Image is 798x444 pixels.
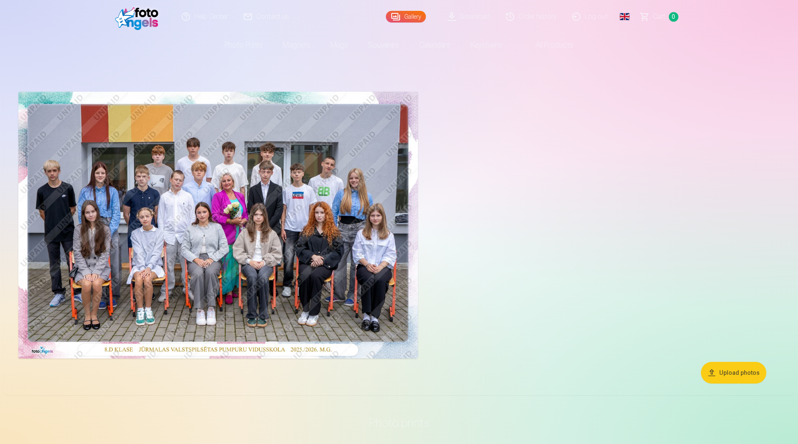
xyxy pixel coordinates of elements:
span: 0 [669,12,678,22]
button: Upload photos [701,362,766,384]
a: Keychains [460,33,512,57]
a: Calendars [409,33,460,57]
h3: Photo prints [156,415,643,430]
a: Magnets [273,33,320,57]
a: Mugs [320,33,358,57]
img: /fa3 [115,3,163,30]
a: Gallery [386,11,426,23]
a: Souvenirs [358,33,409,57]
a: Photo prints [215,33,273,57]
span: Сart [653,12,665,22]
a: All products [512,33,583,57]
